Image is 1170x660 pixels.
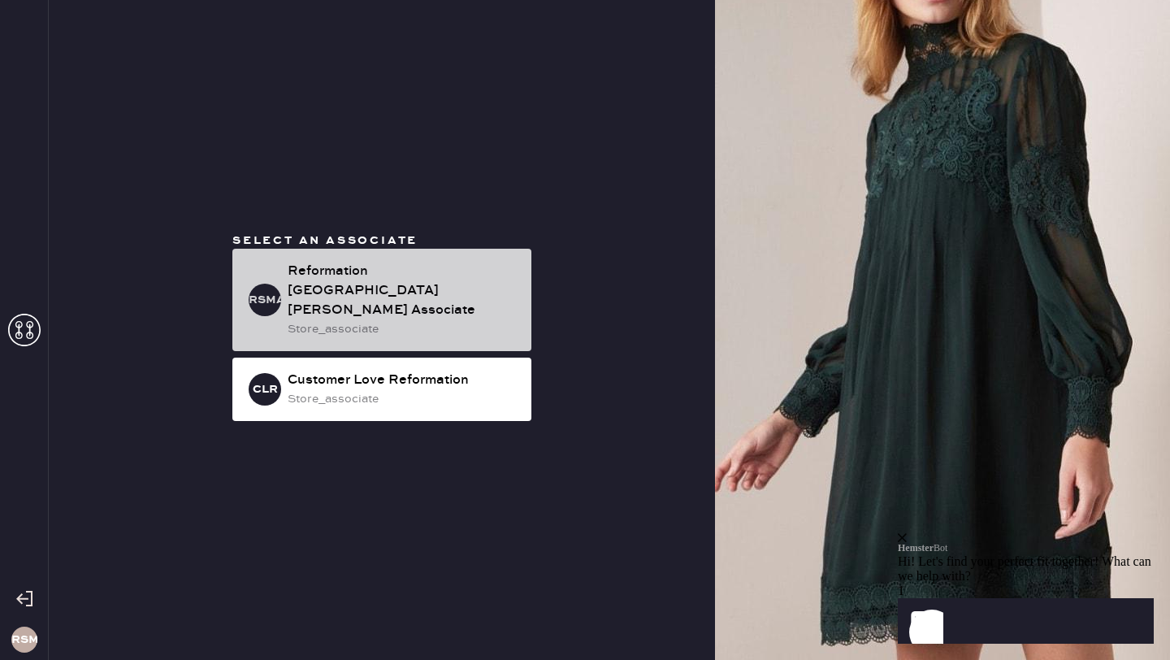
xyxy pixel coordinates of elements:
[288,320,518,338] div: store_associate
[288,262,518,320] div: Reformation [GEOGRAPHIC_DATA][PERSON_NAME] Associate
[898,434,1166,657] iframe: Front Chat
[288,371,518,390] div: Customer Love Reformation
[249,294,281,306] h3: RSMA
[232,233,418,248] span: Select an associate
[253,384,278,395] h3: CLR
[11,634,37,645] h3: RSM
[288,390,518,408] div: store_associate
